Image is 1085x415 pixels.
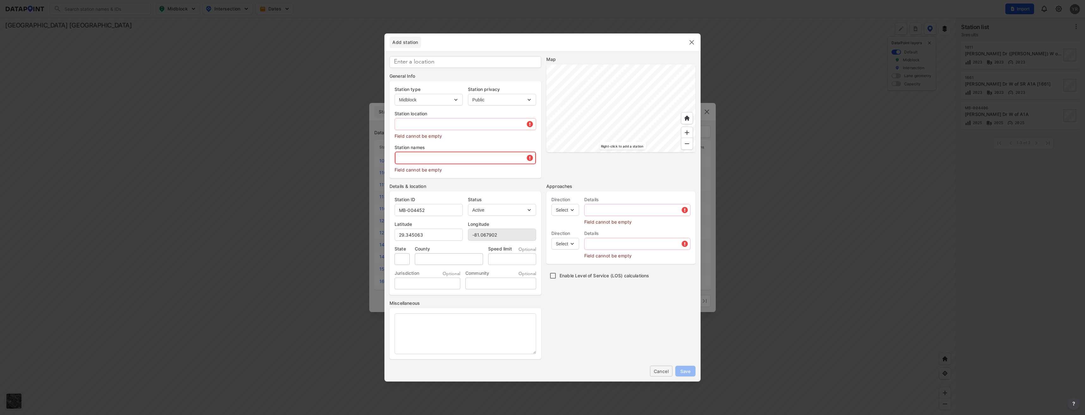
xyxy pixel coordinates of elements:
label: Direction [551,196,579,203]
span: ? [1071,400,1076,407]
label: Station names [395,144,536,151]
div: Enable Level of Service (LOS) calculations [546,269,698,282]
label: Details [584,230,690,237]
input: Enter a location [389,56,541,68]
img: close.efbf2170.svg [688,39,696,46]
label: Latitude [395,221,463,227]
label: Details [584,196,690,203]
div: Details & location [389,183,541,189]
label: Direction [551,230,579,237]
label: Status [468,196,536,203]
label: Jurisdiction [395,270,419,276]
button: more [1067,397,1080,410]
label: Station location [395,111,536,117]
span: Optional [518,271,536,277]
div: full width tabs example [389,37,421,48]
label: Station privacy [468,86,536,93]
p: Field cannot be empty [584,250,690,259]
p: Field cannot be empty [395,130,536,139]
label: Miscellaneous [389,300,541,306]
label: Longitude [468,221,536,227]
span: Cancel [655,368,667,375]
span: Add station [389,39,421,45]
span: Optional [518,246,536,253]
label: State [395,246,410,252]
label: County [415,246,483,252]
label: Speed limit [488,246,512,252]
label: Community [465,270,489,276]
label: Station type [395,86,463,93]
div: Approaches [546,183,696,189]
p: Field cannot be empty [395,164,536,173]
div: Map [546,56,696,63]
p: Field cannot be empty [584,216,690,225]
div: General Info [389,73,541,79]
button: Cancel [650,366,672,376]
label: Station ID [395,196,463,203]
span: Optional [443,271,460,277]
